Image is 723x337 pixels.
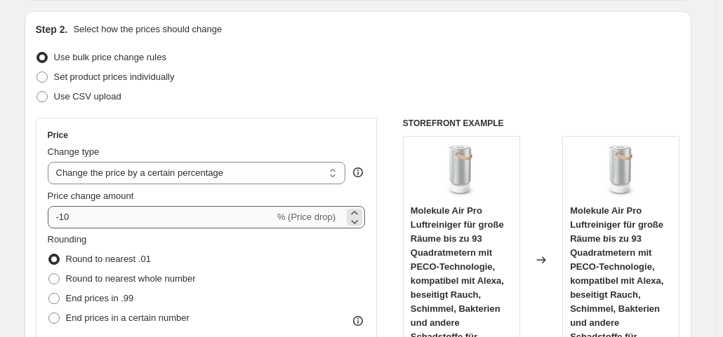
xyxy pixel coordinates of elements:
[66,312,190,323] span: End prices in a certain number
[48,146,100,157] span: Change type
[66,273,196,284] span: Round to nearest whole number
[48,191,134,201] span: Price change amount
[48,130,68,141] h3: Price
[48,206,274,228] input: -15
[403,118,680,129] h6: STOREFRONT EXAMPLE
[54,71,175,82] span: Set product prices individually
[433,144,489,200] img: 51vVrLolt9L_80x.jpg
[66,293,134,303] span: End prices in .99
[54,52,166,62] span: Use bulk price change rules
[351,165,365,179] div: help
[54,91,121,102] span: Use CSV upload
[48,234,87,245] span: Rounding
[277,212,336,222] span: % (Price drop)
[36,22,68,36] h2: Step 2.
[66,254,151,264] span: Round to nearest .01
[593,144,649,200] img: 51vVrLolt9L_80x.jpg
[73,22,222,36] p: Select how the prices should change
